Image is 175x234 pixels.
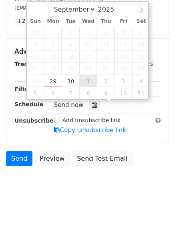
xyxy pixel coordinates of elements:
span: September 15, 2025 [44,51,62,63]
span: September 29, 2025 [44,75,62,87]
a: Send [6,151,32,166]
span: September 1, 2025 [44,27,62,39]
strong: Schedule [14,101,43,107]
span: September 8, 2025 [44,39,62,51]
a: Copy unsubscribe link [54,127,126,134]
span: September 11, 2025 [97,39,115,51]
span: October 8, 2025 [79,87,97,99]
h5: Advanced [14,47,161,56]
span: Send now [54,101,84,109]
span: September 22, 2025 [44,63,62,75]
span: September 7, 2025 [27,39,44,51]
span: September 17, 2025 [79,51,97,63]
a: Preview [34,151,70,166]
span: September 4, 2025 [97,27,115,39]
span: Wed [79,19,97,24]
span: Tue [62,19,79,24]
span: September 3, 2025 [79,27,97,39]
span: September 18, 2025 [97,51,115,63]
span: October 10, 2025 [115,87,132,99]
span: September 10, 2025 [79,39,97,51]
span: September 13, 2025 [132,39,150,51]
span: October 4, 2025 [132,75,150,87]
span: Sat [132,19,150,24]
span: September 2, 2025 [62,27,79,39]
span: October 9, 2025 [97,87,115,99]
span: September 5, 2025 [115,27,132,39]
small: [EMAIL_ADDRESS][DOMAIN_NAME] [14,5,104,11]
span: September 14, 2025 [27,51,44,63]
a: Send Test Email [72,151,133,166]
span: October 11, 2025 [132,87,150,99]
span: September 16, 2025 [62,51,79,63]
span: September 27, 2025 [132,63,150,75]
span: September 28, 2025 [27,75,44,87]
span: September 19, 2025 [115,51,132,63]
strong: Filters [14,86,35,92]
a: +22 more [14,16,48,26]
span: October 2, 2025 [97,75,115,87]
strong: Unsubscribe [14,117,54,124]
span: October 7, 2025 [62,87,79,99]
span: September 24, 2025 [79,63,97,75]
span: September 9, 2025 [62,39,79,51]
span: September 23, 2025 [62,63,79,75]
span: October 3, 2025 [115,75,132,87]
span: October 6, 2025 [44,87,62,99]
span: October 1, 2025 [79,75,97,87]
span: September 12, 2025 [115,39,132,51]
span: September 25, 2025 [97,63,115,75]
label: Add unsubscribe link [62,116,121,125]
span: Mon [44,19,62,24]
span: September 26, 2025 [115,63,132,75]
span: August 31, 2025 [27,27,44,39]
span: Thu [97,19,115,24]
span: Sun [27,19,44,24]
strong: Tracking [14,61,41,67]
span: September 20, 2025 [132,51,150,63]
span: September 21, 2025 [27,63,44,75]
span: Fri [115,19,132,24]
input: Year [96,6,125,13]
span: September 6, 2025 [132,27,150,39]
span: September 30, 2025 [62,75,79,87]
iframe: Chat Widget [135,196,175,234]
span: October 5, 2025 [27,87,44,99]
